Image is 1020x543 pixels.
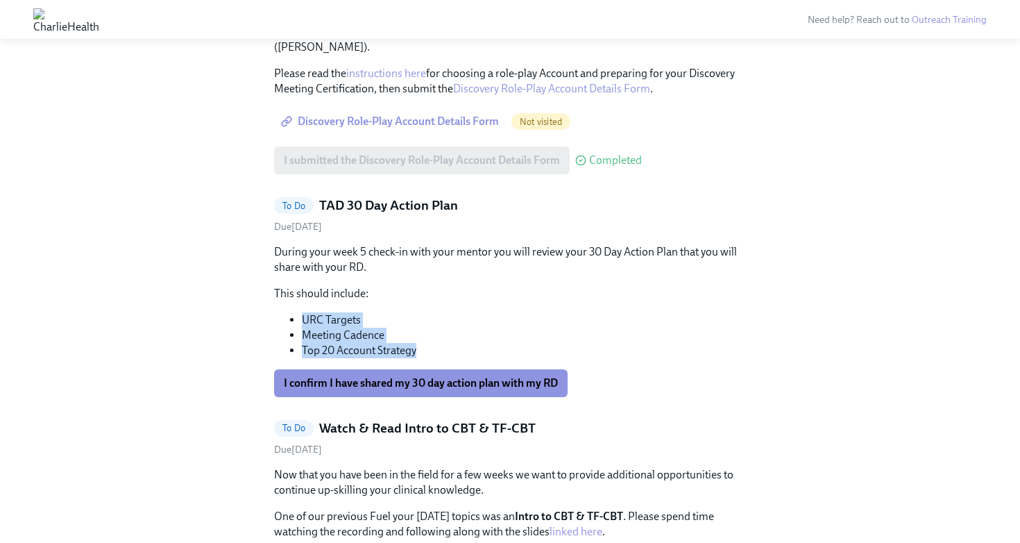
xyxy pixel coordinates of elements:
span: Wednesday, September 10th 2025, 7:00 am [274,221,322,233]
img: CharlieHealth [33,8,99,31]
span: To Do [274,423,314,433]
span: Need help? Reach out to [808,14,987,26]
strong: Intro to CBT & TF-CBT [515,510,623,523]
span: Tuesday, September 9th 2025, 7:00 am [274,444,322,456]
span: Not visited [511,117,570,127]
li: Meeting Cadence [302,328,746,343]
li: URC Targets [302,312,746,328]
a: instructions here [346,67,426,80]
h5: Watch & Read Intro to CBT & TF-CBT [319,419,536,437]
p: Now that you have been in the field for a few weeks we want to provide additional opportunities t... [274,467,746,498]
p: During your week 5 check-in with your mentor you will review your 30 Day Action Plan that you wil... [274,244,746,275]
a: To DoWatch & Read Intro to CBT & TF-CBTDue[DATE] [274,419,746,456]
h5: TAD 30 Day Action Plan [319,197,458,215]
p: One of our previous Fuel your [DATE] topics was an . Please spend time watching the recording and... [274,509,746,540]
a: Discovery Role-Play Account Details Form [274,108,509,135]
button: I confirm I have shared my 30 day action plan with my RD [274,369,568,397]
a: Discovery Role-Play Account Details Form [453,82,650,95]
a: linked here [550,525,602,538]
a: To DoTAD 30 Day Action PlanDue[DATE] [274,197,746,233]
li: Top 20 Account Strategy [302,343,746,358]
span: Completed [589,155,642,166]
span: I confirm I have shared my 30 day action plan with my RD [284,376,558,390]
p: Please read the for choosing a role-play Account and preparing for your Discovery Meeting Certifi... [274,66,746,97]
a: Outreach Training [912,14,987,26]
p: This should include: [274,286,746,301]
span: To Do [274,201,314,211]
span: Discovery Role-Play Account Details Form [284,115,499,128]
